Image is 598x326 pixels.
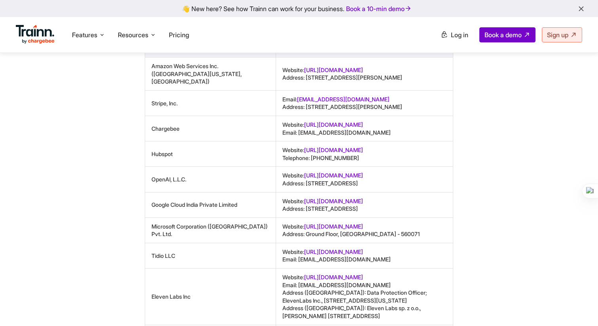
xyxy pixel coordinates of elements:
[276,141,453,167] td: Website: Telephone: [PHONE_NUMBER]
[558,288,598,326] iframe: Chat Widget
[276,269,453,325] td: Website: Email: [EMAIL_ADDRESS][DOMAIN_NAME] Address ([GEOGRAPHIC_DATA]): Data Protection Officer...
[276,90,453,116] td: Email: Address: [STREET_ADDRESS][PERSON_NAME]
[145,116,276,141] td: Chargebee
[16,25,55,44] img: Trainn Logo
[145,90,276,116] td: Stripe, Inc.
[169,31,189,39] a: Pricing
[145,141,276,167] td: Hubspot
[542,27,582,42] a: Sign up
[276,116,453,141] td: Website: Email: [EMAIL_ADDRESS][DOMAIN_NAME]
[304,248,363,255] a: [URL][DOMAIN_NAME]
[276,192,453,217] td: Website: Address: [STREET_ADDRESS]
[118,31,148,39] span: Resources
[304,223,363,230] a: [URL][DOMAIN_NAME]
[145,167,276,192] td: OpenAI, L.L.C.
[72,31,97,39] span: Features
[304,172,363,179] a: [URL][DOMAIN_NAME]
[145,192,276,217] td: Google Cloud India Private Limited
[547,31,568,39] span: Sign up
[145,243,276,268] td: Tidio LLC
[304,274,363,280] a: [URL][DOMAIN_NAME]
[344,3,413,14] a: Book a 10-min demo
[276,243,453,268] td: Website: Email: [EMAIL_ADDRESS][DOMAIN_NAME]
[145,57,276,90] td: Amazon Web Services Inc. ([GEOGRAPHIC_DATA][US_STATE], [GEOGRAPHIC_DATA])
[304,121,363,128] a: [URL][DOMAIN_NAME]
[276,217,453,243] td: Website: Address: Ground Floor, [GEOGRAPHIC_DATA] - 560071
[145,217,276,243] td: Microsoft Corporation ([GEOGRAPHIC_DATA]) Pvt. Ltd.
[145,269,276,325] td: Eleven Labs Inc
[304,198,363,204] a: [URL][DOMAIN_NAME]
[451,31,468,39] span: Log in
[304,67,363,73] a: [URL][DOMAIN_NAME]
[304,147,363,153] a: [URL][DOMAIN_NAME]
[484,31,522,39] span: Book a demo
[479,27,536,42] a: Book a demo
[276,57,453,90] td: Website: Address: [STREET_ADDRESS][PERSON_NAME]
[5,5,593,12] div: 👋 New here? See how Trainn can work for your business.
[436,28,473,42] a: Log in
[276,167,453,192] td: Website: Address: [STREET_ADDRESS]
[297,96,390,103] a: [EMAIL_ADDRESS][DOMAIN_NAME]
